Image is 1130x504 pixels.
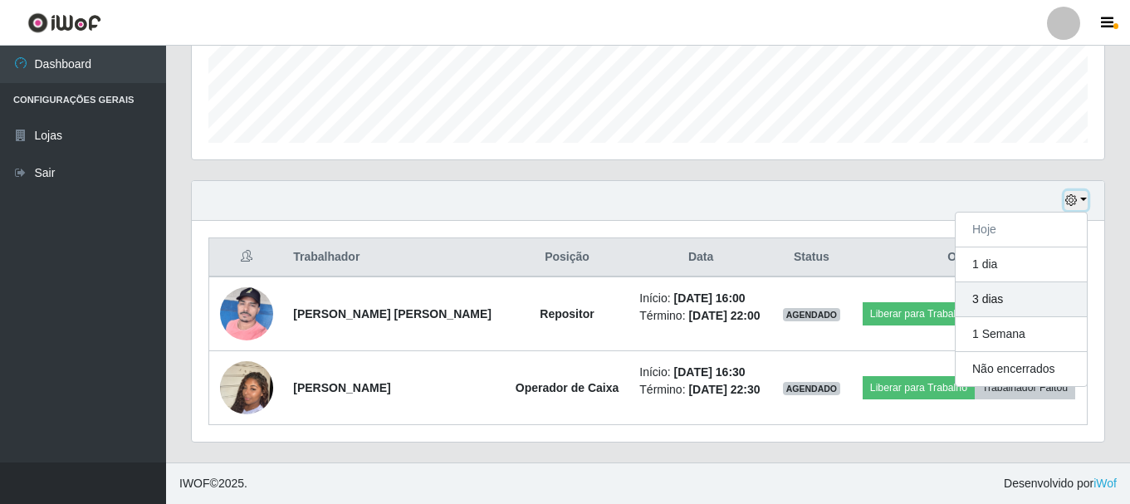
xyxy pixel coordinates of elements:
th: Posição [505,238,630,277]
strong: Repositor [540,307,594,321]
li: Início: [639,290,762,307]
button: Liberar para Trabalho [863,302,975,325]
button: 1 Semana [956,317,1087,352]
button: 3 dias [956,282,1087,317]
span: AGENDADO [783,382,841,395]
th: Status [772,238,851,277]
time: [DATE] 16:00 [674,291,746,305]
th: Opções [851,238,1088,277]
button: Não encerrados [956,352,1087,386]
button: Liberar para Trabalho [863,376,975,399]
li: Início: [639,364,762,381]
strong: [PERSON_NAME] [PERSON_NAME] [293,307,492,321]
time: [DATE] 16:30 [674,365,746,379]
li: Término: [639,307,762,325]
time: [DATE] 22:00 [688,309,760,322]
th: Data [629,238,772,277]
strong: Operador de Caixa [516,381,619,394]
strong: [PERSON_NAME] [293,381,390,394]
a: iWof [1093,477,1117,490]
button: Hoje [956,213,1087,247]
th: Trabalhador [283,238,504,277]
time: [DATE] 22:30 [688,383,760,396]
img: CoreUI Logo [27,12,101,33]
span: IWOF [179,477,210,490]
img: 1745635313698.jpeg [220,340,273,435]
span: Desenvolvido por [1004,475,1117,492]
img: 1735860830923.jpeg [220,278,273,349]
span: © 2025 . [179,475,247,492]
li: Término: [639,381,762,399]
button: Trabalhador Faltou [975,376,1075,399]
button: 1 dia [956,247,1087,282]
span: AGENDADO [783,308,841,321]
